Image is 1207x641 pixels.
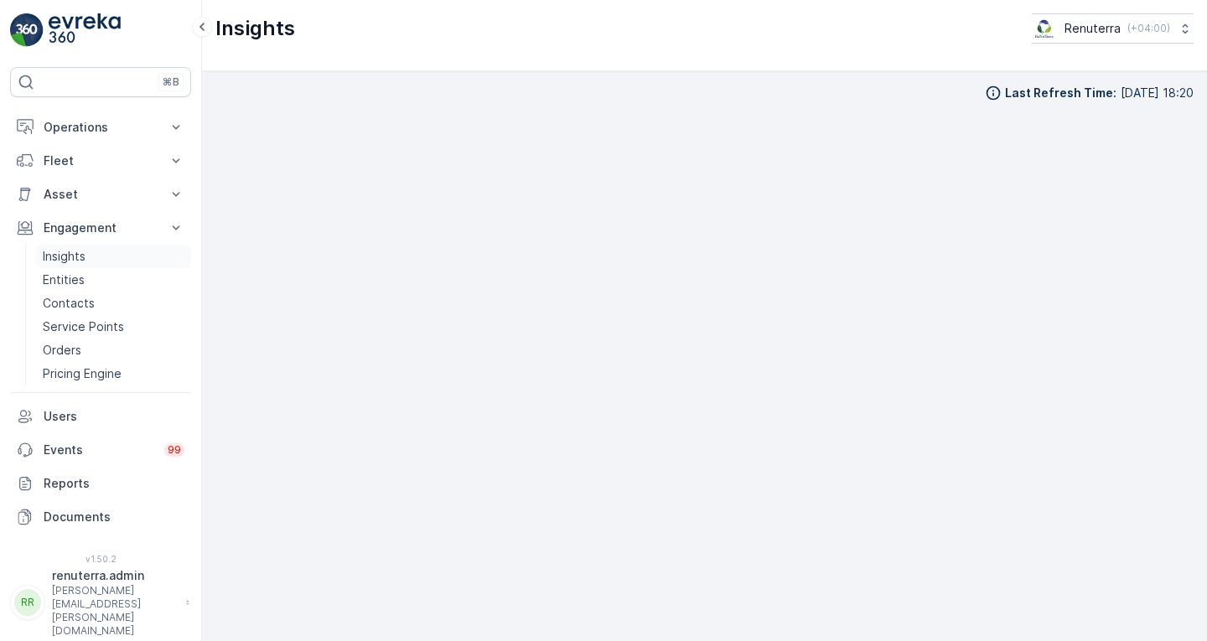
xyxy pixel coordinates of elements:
a: Entities [36,268,191,292]
p: Fleet [44,152,158,169]
button: Engagement [10,211,191,245]
button: RRrenuterra.admin[PERSON_NAME][EMAIL_ADDRESS][PERSON_NAME][DOMAIN_NAME] [10,567,191,638]
div: RR [14,589,41,616]
p: Last Refresh Time : [1005,85,1116,101]
button: Operations [10,111,191,144]
p: Entities [43,271,85,288]
p: renuterra.admin [52,567,178,584]
p: Engagement [44,220,158,236]
p: Contacts [43,295,95,312]
img: Screenshot_2024-07-26_at_13.33.01.png [1032,19,1058,38]
p: Users [44,408,184,425]
a: Reports [10,467,191,500]
a: Documents [10,500,191,534]
a: Pricing Engine [36,362,191,385]
p: [PERSON_NAME][EMAIL_ADDRESS][PERSON_NAME][DOMAIN_NAME] [52,584,178,638]
p: Asset [44,186,158,203]
p: [DATE] 18:20 [1121,85,1194,101]
a: Orders [36,339,191,362]
p: Insights [215,15,295,42]
p: ( +04:00 ) [1127,22,1170,35]
p: Renuterra [1065,20,1121,37]
a: Insights [36,245,191,268]
button: Fleet [10,144,191,178]
p: Events [44,442,154,458]
p: Reports [44,475,184,492]
a: Service Points [36,315,191,339]
button: Asset [10,178,191,211]
p: Insights [43,248,85,265]
p: Operations [44,119,158,136]
a: Contacts [36,292,191,315]
p: Service Points [43,318,124,335]
a: Events99 [10,433,191,467]
p: Orders [43,342,81,359]
img: logo_light-DOdMpM7g.png [49,13,121,47]
button: Renuterra(+04:00) [1032,13,1194,44]
p: 99 [168,443,181,457]
img: logo [10,13,44,47]
a: Users [10,400,191,433]
p: ⌘B [163,75,179,89]
p: Documents [44,509,184,525]
p: Pricing Engine [43,365,122,382]
span: v 1.50.2 [10,554,191,564]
